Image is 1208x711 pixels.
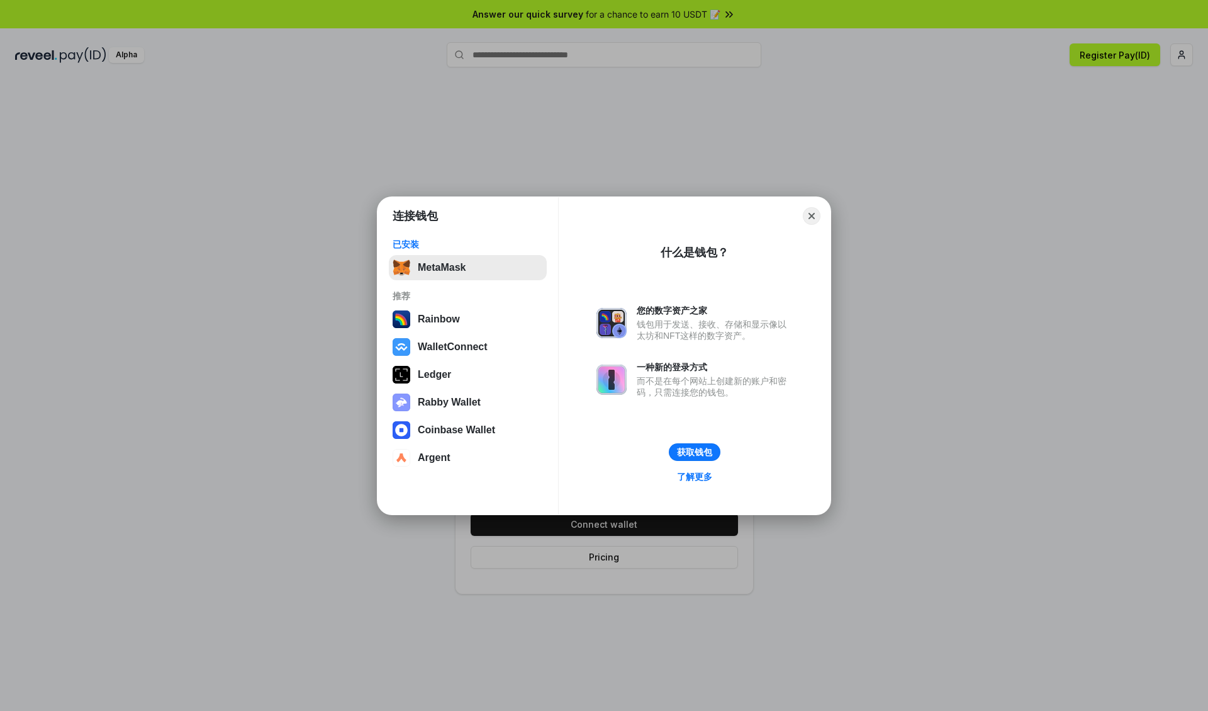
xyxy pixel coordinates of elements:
[418,452,450,464] div: Argent
[418,397,481,408] div: Rabby Wallet
[596,308,627,338] img: svg+xml,%3Csvg%20xmlns%3D%22http%3A%2F%2Fwww.w3.org%2F2000%2Fsvg%22%20fill%3D%22none%22%20viewBox...
[389,362,547,387] button: Ledger
[637,375,793,398] div: 而不是在每个网站上创建新的账户和密码，只需连接您的钱包。
[393,259,410,276] img: svg+xml,%3Csvg%20fill%3D%22none%22%20height%3D%2233%22%20viewBox%3D%220%200%2035%2033%22%20width%...
[596,365,627,395] img: svg+xml,%3Csvg%20xmlns%3D%22http%3A%2F%2Fwww.w3.org%2F2000%2Fsvg%22%20fill%3D%22none%22%20viewBox...
[418,369,451,380] div: Ledger
[418,262,466,273] div: MetaMask
[418,341,488,353] div: WalletConnect
[669,443,720,461] button: 获取钱包
[669,469,720,485] a: 了解更多
[393,421,410,439] img: svg+xml,%3Csvg%20width%3D%2228%22%20height%3D%2228%22%20viewBox%3D%220%200%2028%2028%22%20fill%3D...
[393,449,410,467] img: svg+xml,%3Csvg%20width%3D%2228%22%20height%3D%2228%22%20viewBox%3D%220%200%2028%2028%22%20fill%3D...
[393,310,410,328] img: svg+xml,%3Csvg%20width%3D%22120%22%20height%3D%22120%22%20viewBox%3D%220%200%20120%20120%22%20fil...
[637,305,793,316] div: 您的数字资产之家
[803,207,820,225] button: Close
[393,290,543,302] div: 推荐
[393,366,410,384] img: svg+xml,%3Csvg%20xmlns%3D%22http%3A%2F%2Fwww.w3.org%2F2000%2Fsvg%22%20width%3D%2228%22%20height%3...
[389,445,547,470] button: Argent
[637,319,793,341] div: 钱包用于发送、接收、存储和显示像以太坊和NFT这样的数字资产。
[661,245,729,260] div: 什么是钱包？
[418,314,460,325] div: Rainbow
[418,424,495,436] div: Coinbase Wallet
[393,239,543,250] div: 已安装
[393,394,410,411] img: svg+xml,%3Csvg%20xmlns%3D%22http%3A%2F%2Fwww.w3.org%2F2000%2Fsvg%22%20fill%3D%22none%22%20viewBox...
[389,418,547,443] button: Coinbase Wallet
[389,334,547,360] button: WalletConnect
[637,361,793,373] div: 一种新的登录方式
[677,447,712,458] div: 获取钱包
[677,471,712,482] div: 了解更多
[393,338,410,356] img: svg+xml,%3Csvg%20width%3D%2228%22%20height%3D%2228%22%20viewBox%3D%220%200%2028%2028%22%20fill%3D...
[393,208,438,224] h1: 连接钱包
[389,255,547,280] button: MetaMask
[389,390,547,415] button: Rabby Wallet
[389,307,547,332] button: Rainbow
